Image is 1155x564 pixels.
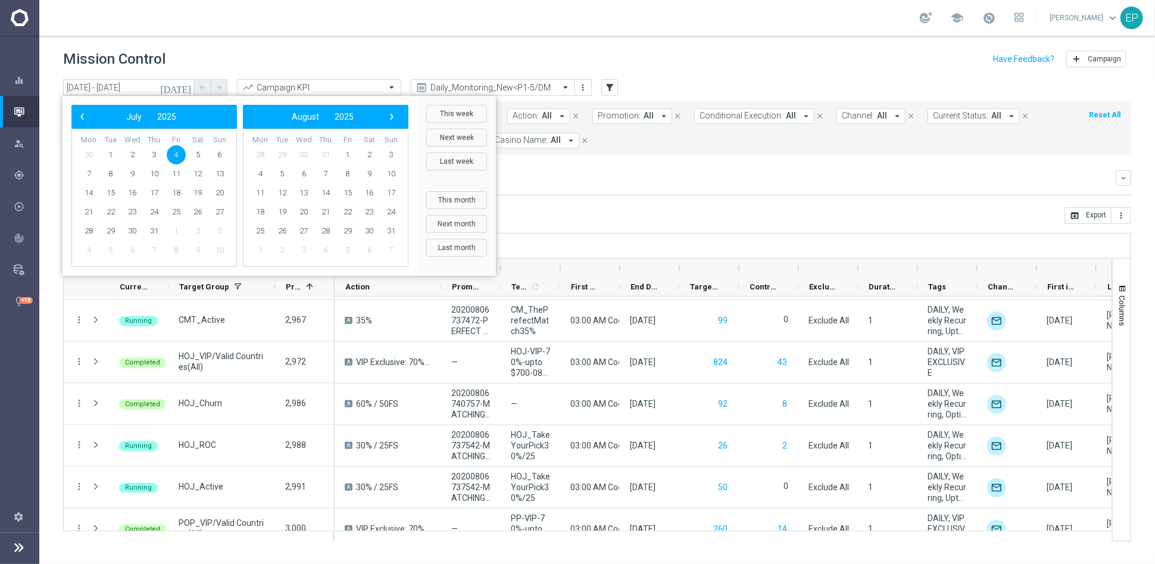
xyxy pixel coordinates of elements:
i: close [816,112,824,120]
button: 2025 [327,109,361,124]
span: 2 [273,241,292,260]
span: Tags [928,282,946,291]
span: 30 [294,145,313,164]
span: 30% / 25FS [356,440,398,451]
button: more_vert [577,80,589,95]
th: weekday [380,135,402,145]
button: close [906,110,916,123]
button: more_vert [74,482,85,493]
button: Promotion: All arrow_drop_down [592,108,672,124]
span: 14 [316,183,335,202]
span: 16 [123,183,142,202]
div: Plan [14,170,39,180]
multiple-options-button: Export to CSV [1065,210,1131,220]
button: add Campaign [1066,51,1126,67]
span: All [786,111,796,121]
span: 10 [382,164,401,183]
button: keyboard_arrow_down [1116,170,1131,186]
span: Promotions [452,282,480,291]
span: 30 [123,222,142,241]
span: A [345,442,352,449]
i: more_vert [1116,211,1126,220]
span: 25 [251,222,270,241]
i: keyboard_arrow_down [1119,174,1128,182]
button: more_vert [74,398,85,409]
span: 3 [210,222,229,241]
button: 26 [717,438,729,453]
th: weekday [143,135,166,145]
span: 3 [145,145,164,164]
button: Next month [426,215,487,233]
span: 29 [338,222,357,241]
i: arrow_back [198,83,207,92]
button: [DATE] [158,79,194,97]
button: Reset All [1088,108,1122,121]
span: 7 [382,241,401,260]
span: First Send Time [571,282,600,291]
button: track_changes Analyze [13,233,39,243]
span: 26 [273,222,292,241]
ng-select: Campaign KPI [237,79,401,96]
i: close [907,112,915,120]
img: Optimail [987,437,1006,456]
span: Action: [513,111,539,121]
th: weekday [271,135,294,145]
button: Next week [426,129,487,147]
button: 824 [712,355,729,370]
i: more_vert [74,440,85,451]
span: 9 [360,164,379,183]
span: 7 [316,164,335,183]
span: 2025 [335,112,354,121]
span: All [877,111,887,121]
span: 13 [210,164,229,183]
div: Press SPACE to select this row. [64,384,335,425]
th: weekday [187,135,209,145]
button: 2025 [149,109,184,124]
i: more_vert [74,524,85,534]
button: gps_fixed Plan [13,170,39,180]
span: 27 [294,222,313,241]
th: weekday [336,135,358,145]
span: 28 [251,145,270,164]
span: Duration [869,282,897,291]
span: CM_ThePrefectMatch35% [511,304,550,336]
span: 28 [79,222,98,241]
img: Optimail [987,353,1006,372]
span: 22 [101,202,120,222]
span: Current Status [120,282,148,291]
span: 29 [273,145,292,164]
span: 9 [188,241,207,260]
span: 25 [167,202,186,222]
button: ‹ [74,109,90,124]
label: 0 [783,481,788,491]
span: 6 [294,164,313,183]
img: Optimail [987,520,1006,539]
button: filter_alt [601,79,618,96]
span: August [292,112,319,121]
i: equalizer [14,75,24,86]
span: 8 [167,241,186,260]
span: 24 [145,202,164,222]
span: 2025 [157,112,176,121]
span: 22 [338,202,357,222]
span: 17 [382,183,401,202]
span: 8 [101,164,120,183]
i: refresh [530,282,540,291]
span: A [345,525,352,532]
i: arrow_drop_down [566,135,576,146]
button: 50 [717,480,729,495]
div: +10 [19,297,33,304]
span: 4 [167,145,186,164]
button: › [384,109,399,124]
span: 2 [360,145,379,164]
div: Optibot [14,285,39,317]
button: close [579,134,590,147]
span: 7 [79,164,98,183]
i: more_vert [74,315,85,326]
div: Dashboard [14,64,39,96]
span: keyboard_arrow_down [1106,11,1119,24]
i: arrow_forward [215,83,223,92]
